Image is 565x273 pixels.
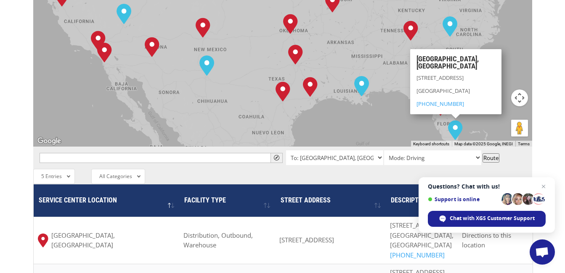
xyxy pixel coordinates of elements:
img: Google [35,136,63,147]
span: Chat with XGS Customer Support [450,215,535,222]
button:  [271,153,283,163]
button: Route [483,153,499,163]
div: Las Vegas, NV [117,4,131,24]
span: Distribution, Outbound, Warehouse [183,231,253,249]
div: Tunnel Hill, GA [403,21,418,41]
div: New Orleans, LA [354,76,369,96]
th: Facility Type : activate to sort column ascending [179,184,275,217]
span: Service center location [39,196,117,204]
span: 5 Entries [41,173,62,180]
a: [PHONE_NUMBER] [416,100,464,108]
a: [PHONE_NUMBER] [390,251,445,259]
span: [STREET_ADDRESS] [279,236,334,244]
span: Facility Type [184,196,226,204]
div: Dallas, TX [288,45,303,65]
div: Oklahoma City, OK [283,14,298,34]
span:  [274,155,279,160]
th: Service center location : activate to sort column descending [34,184,179,217]
div: Chat with XGS Customer Support [428,211,546,227]
button: Keyboard shortcuts [413,141,449,147]
div: San Diego, CA [97,42,112,63]
th: Street Address: activate to sort column ascending [275,184,386,217]
div: Miami, FL [448,120,463,140]
div: Charlotte, NC [443,16,457,37]
p: [STREET_ADDRESS], [GEOGRAPHIC_DATA], [GEOGRAPHIC_DATA] [390,220,454,260]
div: Lakeland, FL [433,96,448,116]
p: [STREET_ADDRESS] [416,74,495,87]
div: Phoenix, AZ [145,37,159,57]
span: Map data ©2025 Google, INEGI [454,142,513,146]
span: [GEOGRAPHIC_DATA], [GEOGRAPHIC_DATA] [51,231,175,251]
a: Terms [518,142,530,146]
p: [GEOGRAPHIC_DATA] [416,87,495,100]
span: Street Address [281,196,331,204]
th: Description : activate to sort column ascending [386,184,458,217]
span: All Categories [99,173,132,180]
span: Support is online [428,196,499,202]
span: Description [391,196,429,204]
button: Map camera controls [511,89,528,106]
div: Open chat [530,239,555,265]
div: Chino, CA [91,31,106,51]
div: Albuquerque, NM [196,18,210,38]
span: Questions? Chat with us! [428,183,546,190]
div: El Paso, TX [199,55,214,76]
img: xgs-icon-map-pin-red.svg [38,234,48,247]
span: Close [492,52,498,58]
button: Drag Pegman onto the map to open Street View [511,120,528,136]
div: San Antonio, TX [276,81,290,102]
a: Open this area in Google Maps (opens a new window) [35,136,63,147]
div: Houston, TX [303,77,318,97]
h3: [GEOGRAPHIC_DATA], [GEOGRAPHIC_DATA] [416,55,495,74]
span: Close chat [538,181,549,192]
